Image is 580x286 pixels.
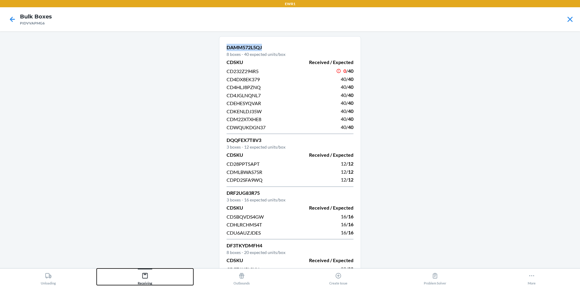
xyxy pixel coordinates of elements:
[346,169,348,175] span: /
[227,266,259,272] span: CD5T6K5L9YU
[227,44,353,51] p: DAMM572L5QJ
[227,189,353,197] p: DRF2UG83R75
[227,151,286,159] p: CDSKU
[20,21,52,26] div: PIDVVAPMG6
[343,68,346,74] span: 0
[341,76,346,82] span: 40
[227,100,261,106] span: CDEHESYQVAR
[294,204,353,211] p: Received / Expected
[348,177,353,182] span: 12
[341,84,346,90] span: 40
[227,214,264,220] span: CD5BQVDS4GW
[346,116,348,122] span: /
[341,214,346,219] span: 16
[227,177,263,183] span: CDPD2SFA9WQ
[41,270,56,285] div: Unloading
[227,222,262,227] span: CDHLRCHMS4T
[341,108,346,114] span: 40
[227,68,259,74] span: CD232Z294R5
[348,92,353,98] span: 40
[341,116,346,122] span: 40
[341,221,346,227] span: 16
[294,257,353,264] p: Received / Expected
[290,268,387,285] button: Create Issue
[348,108,353,114] span: 40
[227,230,261,236] span: CDU6AUZJDES
[227,116,261,122] span: CDM22XTXHE8
[341,124,346,130] span: 40
[346,100,348,106] span: /
[346,177,348,182] span: /
[227,144,353,150] p: 3 boxes - 12 expected units/box
[227,169,262,175] span: CDMLBWAS75R
[234,270,250,285] div: Outbounds
[329,270,347,285] div: Create Issue
[346,84,348,90] span: /
[227,249,353,255] p: 8 boxes - 20 expected units/box
[341,100,346,106] span: 40
[348,221,353,227] span: 16
[346,161,348,166] span: /
[227,257,286,264] p: CDSKU
[348,124,353,130] span: 40
[348,76,353,82] span: 40
[285,1,295,7] p: EWR1
[346,266,348,272] span: /
[341,177,346,182] span: 12
[227,84,261,90] span: CD4HLJ8PZNQ
[346,124,348,130] span: /
[294,151,353,159] p: Received / Expected
[227,124,266,130] span: CDWQUKDGN37
[341,230,346,235] span: 16
[346,230,348,235] span: /
[348,100,353,106] span: 40
[227,242,353,249] p: DF3TKYDMFH4
[346,108,348,114] span: /
[227,197,353,203] p: 3 boxes - 16 expected units/box
[227,137,353,144] p: DQQFEX7T8V3
[528,270,536,285] div: More
[227,76,260,82] span: CD4DX8EK379
[346,92,348,98] span: /
[227,108,262,114] span: CDKENLDJ35W
[227,59,286,66] p: CDSKU
[193,268,290,285] button: Outbounds
[387,268,483,285] button: Problem Solver
[138,270,152,285] div: Receiving
[348,266,353,272] span: 20
[348,230,353,235] span: 16
[227,92,261,98] span: CD4JGLNQNL7
[227,204,286,211] p: CDSKU
[424,270,446,285] div: Problem Solver
[348,84,353,90] span: 40
[97,268,193,285] button: Receiving
[346,221,348,227] span: /
[346,68,348,74] span: /
[483,268,580,285] button: More
[348,161,353,166] span: 12
[227,161,259,167] span: CD28PPT5APT
[341,92,346,98] span: 40
[20,13,52,21] h4: Bulk Boxes
[348,169,353,175] span: 12
[294,59,353,66] p: Received / Expected
[341,161,346,166] span: 12
[348,68,353,74] span: 40
[346,76,348,82] span: /
[348,116,353,122] span: 40
[341,266,346,272] span: 20
[348,214,353,219] span: 16
[346,214,348,219] span: /
[227,51,353,57] p: 8 boxes - 40 expected units/box
[341,169,346,175] span: 12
